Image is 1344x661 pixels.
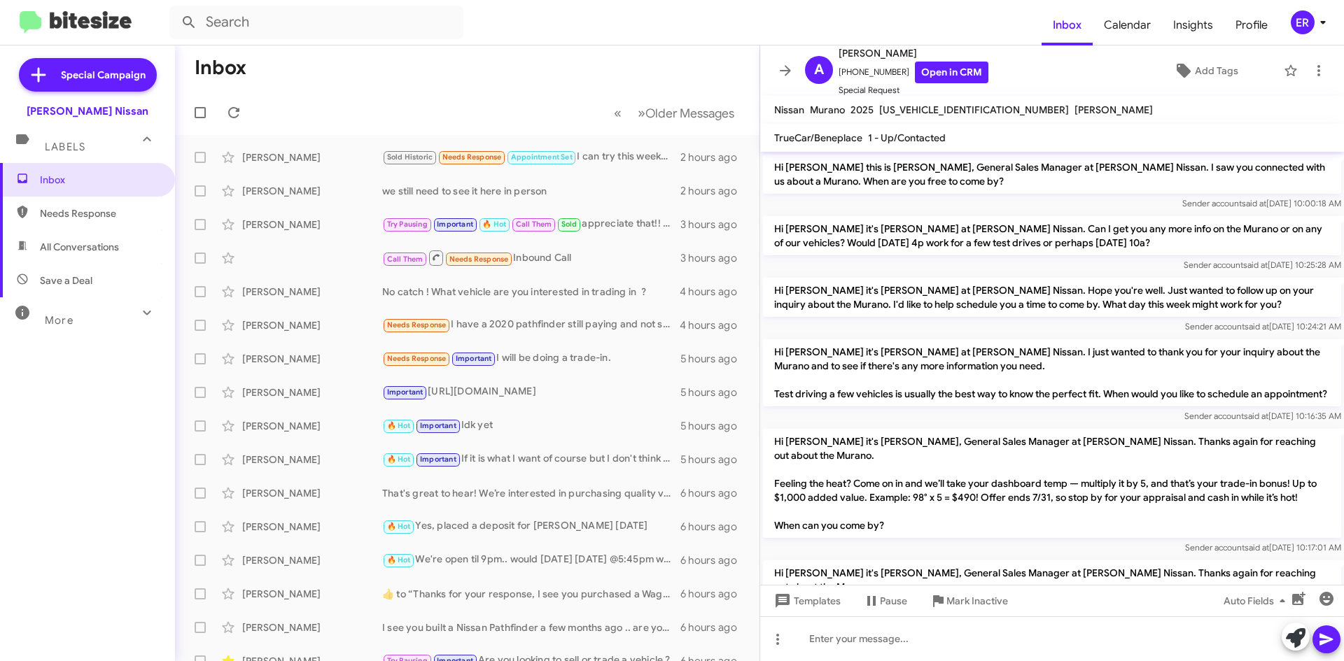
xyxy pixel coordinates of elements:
h1: Inbox [195,57,246,79]
div: We're open til 9pm.. would [DATE] [DATE] @5:45pm work ? [382,552,680,568]
div: No catch ! What vehicle are you interested in trading in ? [382,285,680,299]
button: Add Tags [1133,58,1277,83]
div: I see you built a Nissan Pathfinder a few months ago .. are you still considering this option ? [382,620,680,634]
div: [PERSON_NAME] [242,352,382,366]
div: [PERSON_NAME] [242,520,382,534]
a: Profile [1224,5,1279,45]
span: Needs Response [442,152,502,162]
span: « [614,104,622,122]
div: [PERSON_NAME] [242,318,382,332]
div: [PERSON_NAME] [242,184,382,198]
span: Try Pausing [387,220,428,229]
span: Call Them [516,220,552,229]
p: Hi [PERSON_NAME] it's [PERSON_NAME], General Sales Manager at [PERSON_NAME] Nissan. Thanks again ... [763,429,1341,538]
button: Mark Inactive [918,588,1019,613]
button: Auto Fields [1212,588,1302,613]
span: 🔥 Hot [387,421,411,430]
span: Needs Response [387,354,447,363]
span: Inbox [1042,5,1093,45]
input: Search [169,6,463,39]
span: Mark Inactive [946,588,1008,613]
span: said at [1245,321,1269,332]
div: 3 hours ago [680,251,748,265]
div: I have a 2020 pathfinder still paying and not sure about the equaty [382,317,680,333]
div: [PERSON_NAME] [242,486,382,500]
div: 4 hours ago [680,285,748,299]
span: Nissan [774,104,804,116]
span: Sender account [DATE] 10:00:18 AM [1182,198,1341,208]
div: 2 hours ago [680,184,748,198]
div: ER [1291,10,1315,34]
span: Important [437,220,473,229]
button: Previous [605,99,630,127]
div: [PERSON_NAME] [242,419,382,433]
div: 6 hours ago [680,620,748,634]
span: » [638,104,645,122]
div: That's great to hear! We’re interested in purchasing quality vehicles like your 2023 Jeep Compass... [382,486,680,500]
span: Special Request [839,83,988,97]
span: Needs Response [449,255,509,264]
div: we still need to see it here in person [382,184,680,198]
span: 🔥 Hot [387,555,411,564]
span: Sender account [DATE] 10:24:21 AM [1185,321,1341,332]
span: Important [420,455,456,464]
span: [US_VEHICLE_IDENTIFICATION_NUMBER] [879,104,1069,116]
span: Sold [561,220,577,229]
span: [PERSON_NAME] [1074,104,1153,116]
nav: Page navigation example [606,99,743,127]
div: Yes, placed a deposit for [PERSON_NAME] [DATE] [382,518,680,534]
div: 4 hours ago [680,318,748,332]
div: If it is what I want of course but I don't think you have anything but here is a list 4 x 4, low ... [382,451,680,467]
span: A [814,59,824,81]
span: Needs Response [387,320,447,329]
a: Insights [1162,5,1224,45]
div: [PERSON_NAME] [242,285,382,299]
span: said at [1243,260,1268,270]
a: Calendar [1093,5,1162,45]
span: Important [420,421,456,430]
div: [PERSON_NAME] Nissan [27,104,148,118]
span: Sender account [DATE] 10:25:28 AM [1184,260,1341,270]
span: Labels [45,141,85,153]
button: ER [1279,10,1329,34]
span: Sender account [DATE] 10:16:35 AM [1184,411,1341,421]
button: Pause [852,588,918,613]
span: Special Campaign [61,68,146,82]
div: 3 hours ago [680,218,748,232]
div: 5 hours ago [680,352,748,366]
span: Add Tags [1195,58,1238,83]
span: 1 - Up/Contacted [868,132,946,144]
div: 5 hours ago [680,419,748,433]
p: Hi [PERSON_NAME] it's [PERSON_NAME] at [PERSON_NAME] Nissan. Hope you're well. Just wanted to fol... [763,278,1341,317]
div: 6 hours ago [680,520,748,534]
span: TrueCar/Beneplace [774,132,862,144]
div: Idk yet [382,418,680,434]
span: said at [1245,542,1269,553]
span: Older Messages [645,106,734,121]
span: Sender account [DATE] 10:17:01 AM [1185,542,1341,553]
a: Open in CRM [915,62,988,83]
div: ​👍​ to “ Thanks for your response, I see you purchased a Wagoneer. If you know anyone else in the... [382,587,680,601]
span: Important [456,354,492,363]
span: Murano [810,104,845,116]
div: 6 hours ago [680,486,748,500]
div: I will be doing a trade-in. [382,350,680,367]
span: More [45,314,73,327]
span: said at [1244,411,1268,421]
p: Hi [PERSON_NAME] this is [PERSON_NAME], General Sales Manager at [PERSON_NAME] Nissan. I saw you ... [763,155,1341,194]
span: 🔥 Hot [482,220,506,229]
span: Auto Fields [1224,588,1291,613]
span: 2025 [850,104,874,116]
div: [URL][DOMAIN_NAME] [382,384,680,400]
span: Needs Response [40,206,159,220]
div: [PERSON_NAME] [242,453,382,467]
div: 5 hours ago [680,385,748,399]
p: Hi [PERSON_NAME] it's [PERSON_NAME] at [PERSON_NAME] Nissan. Can I get you any more info on the M... [763,216,1341,255]
span: Call Them [387,255,423,264]
span: All Conversations [40,240,119,254]
span: Templates [771,588,841,613]
span: Pause [880,588,907,613]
